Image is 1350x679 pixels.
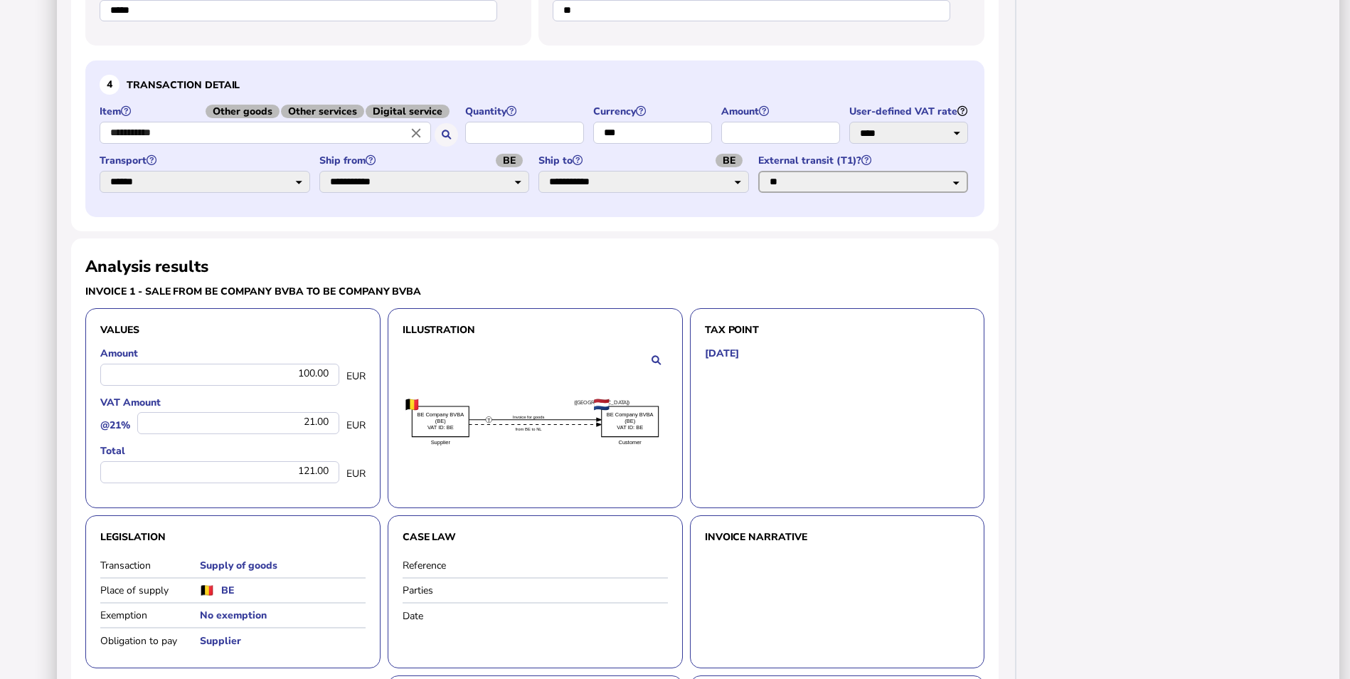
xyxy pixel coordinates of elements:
[512,415,544,419] textpath: Invoice for goods
[403,609,502,623] label: Date
[705,347,739,360] h5: [DATE]
[100,559,200,572] label: Transaction
[515,427,542,431] textpath: from BE to NL
[617,424,643,431] text: VAT ID: BE
[573,399,629,406] text: ([GEOGRAPHIC_DATA])
[100,609,200,622] label: Exemption
[403,584,502,597] label: Parties
[85,60,984,216] section: Define the item, and answer additional questions
[606,411,653,418] text: BE Company BVBA
[435,123,458,147] button: Search for an item by HS code or use natural language description
[593,105,714,118] label: Currency
[346,369,366,383] span: EUR
[137,412,339,434] div: 21.00
[200,634,366,648] h5: Supplier
[487,417,491,423] text: T
[624,418,635,424] text: (BE)
[496,154,523,167] span: BE
[221,584,234,597] h5: BE
[319,154,532,167] label: Ship from
[716,154,743,167] span: BE
[100,75,119,95] div: 4
[100,323,366,337] h3: Values
[100,634,200,648] label: Obligation to pay
[366,105,450,118] span: Digital service
[758,154,971,167] label: External transit (T1)?
[200,585,214,596] img: be.png
[100,75,970,95] h3: Transaction detail
[85,285,531,298] h3: Invoice 1 - sale from BE Company BVBA to BE Company BVBA
[100,105,458,118] label: Item
[85,256,208,278] h2: Analysis results
[849,105,970,118] label: User-defined VAT rate
[346,419,366,432] span: EUR
[100,419,130,432] label: @21%
[100,154,312,167] label: Transport
[403,530,668,544] h3: Case law
[403,559,502,572] label: Reference
[465,105,586,118] label: Quantity
[705,530,970,544] h3: Invoice narrative
[281,105,364,118] span: Other services
[100,584,200,597] label: Place of supply
[408,125,424,141] i: Close
[538,154,751,167] label: Ship to
[200,559,366,572] h5: Supply of goods
[417,411,464,418] text: BE Company BVBA
[407,399,416,406] text: (BE)
[100,347,366,360] label: Amount
[100,530,366,544] h3: Legislation
[427,424,454,431] text: VAT ID: BE
[206,105,280,118] span: Other goods
[721,105,842,118] label: Amount
[346,467,366,480] span: EUR
[435,418,445,424] text: (BE)
[100,396,366,409] label: VAT Amount
[100,444,366,458] label: Total
[403,323,668,337] h3: Illustration
[100,364,339,386] div: 100.00
[705,323,970,337] h3: Tax point
[200,609,366,622] h5: No exemption
[430,439,450,446] text: Supplier
[618,439,642,446] text: Customer
[100,461,339,483] div: 121.00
